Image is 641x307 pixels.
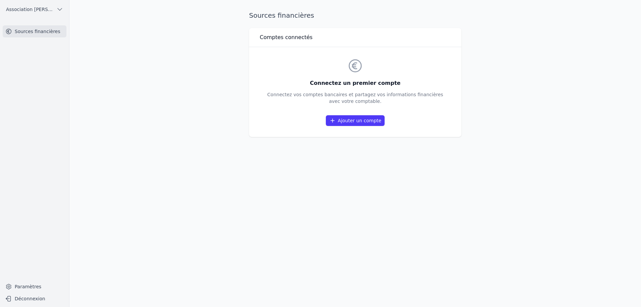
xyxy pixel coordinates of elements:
h3: Comptes connectés [260,33,312,41]
span: Association [PERSON_NAME] et [PERSON_NAME] [6,6,54,13]
h1: Sources financières [249,11,314,20]
a: Sources financières [3,25,66,37]
button: Déconnexion [3,293,66,304]
p: Connectez vos comptes bancaires et partagez vos informations financières avec votre comptable. [267,91,443,105]
a: Ajouter un compte [326,115,385,126]
a: Paramètres [3,281,66,292]
button: Association [PERSON_NAME] et [PERSON_NAME] [3,4,66,15]
h3: Connectez un premier compte [267,79,443,87]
